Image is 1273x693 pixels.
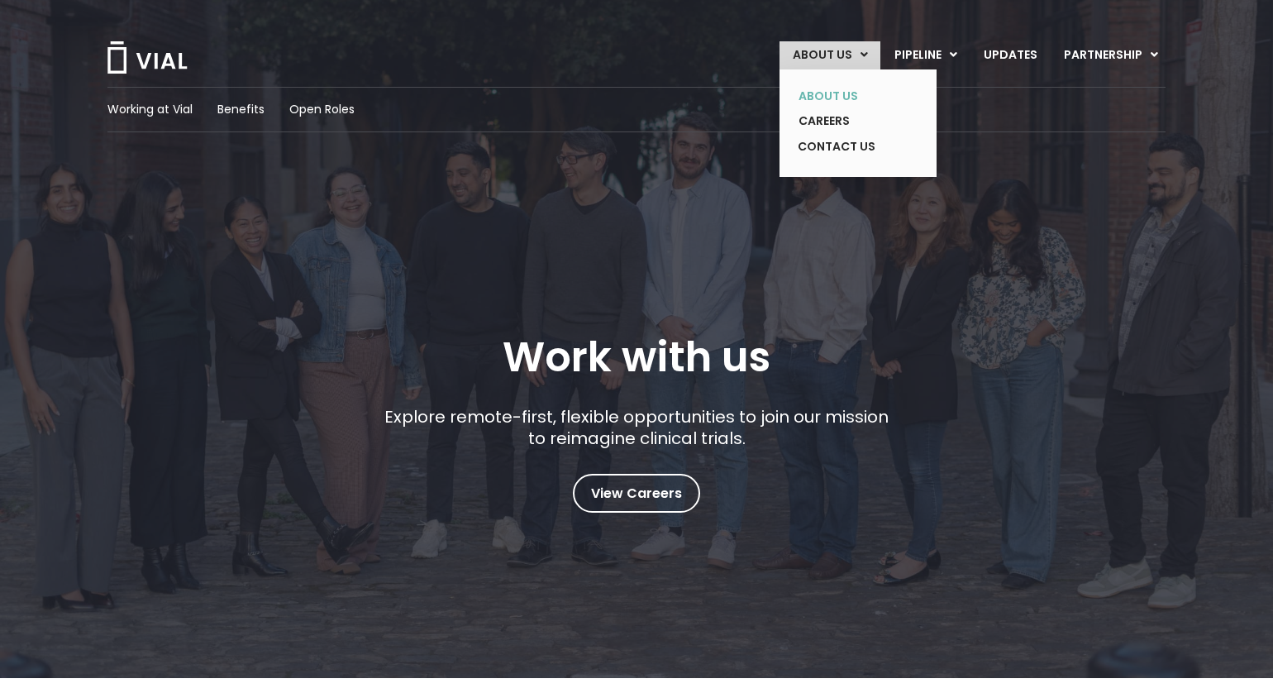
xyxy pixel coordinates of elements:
[217,101,265,118] a: Benefits
[379,406,895,449] p: Explore remote-first, flexible opportunities to join our mission to reimagine clinical trials.
[573,474,700,513] a: View Careers
[289,101,355,118] a: Open Roles
[785,84,906,109] a: ABOUT US
[881,41,970,69] a: PIPELINEMenu Toggle
[107,101,193,118] a: Working at Vial
[1051,41,1171,69] a: PARTNERSHIPMenu Toggle
[591,483,682,504] span: View Careers
[780,41,880,69] a: ABOUT USMenu Toggle
[785,108,906,134] a: CAREERS
[106,41,188,74] img: Vial Logo
[785,134,906,160] a: CONTACT US
[970,41,1050,69] a: UPDATES
[503,333,770,381] h1: Work with us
